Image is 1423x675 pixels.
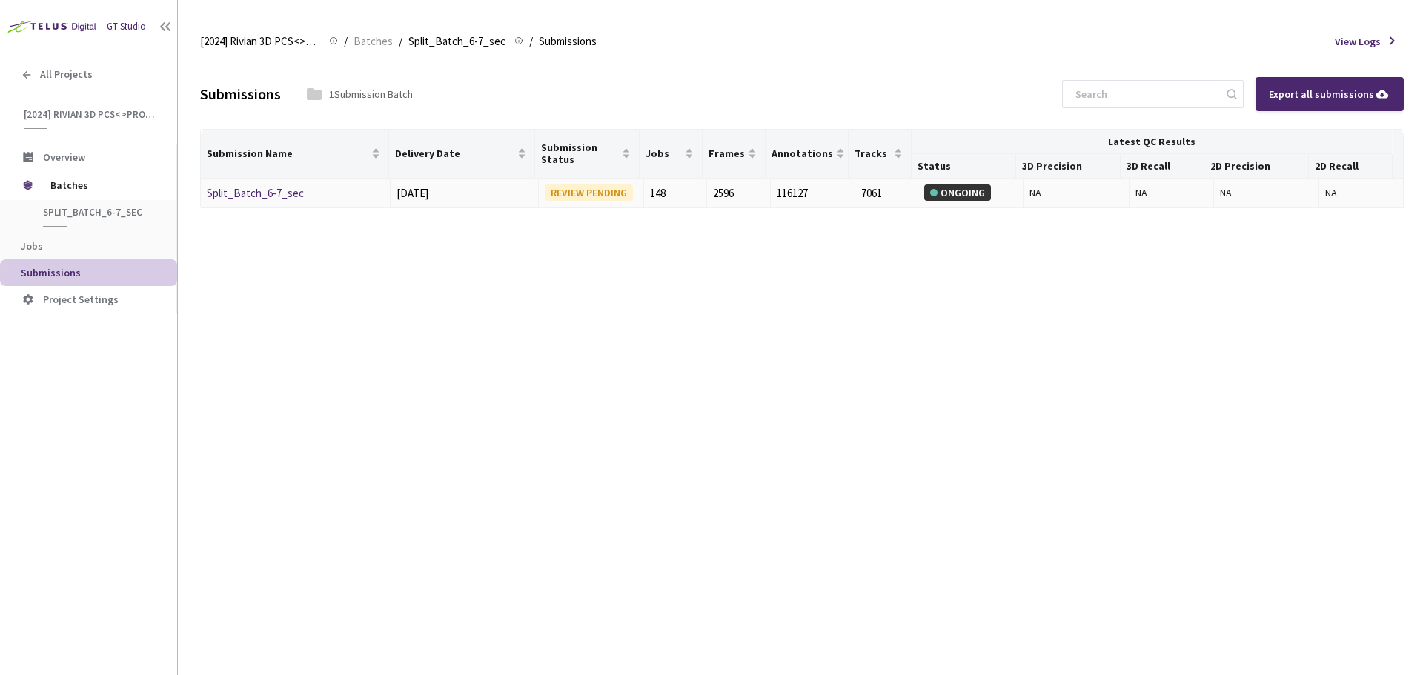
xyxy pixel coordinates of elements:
[40,68,93,81] span: All Projects
[1269,86,1390,102] div: Export all submissions
[709,147,745,159] span: Frames
[107,19,146,34] div: GT Studio
[1220,184,1313,201] div: NA
[1029,184,1122,201] div: NA
[397,184,531,202] div: [DATE]
[646,147,682,159] span: Jobs
[545,184,633,201] div: REVIEW PENDING
[389,130,535,179] th: Delivery Date
[1135,184,1207,201] div: NA
[201,130,389,179] th: Submission Name
[861,184,912,202] div: 7061
[529,33,533,50] li: /
[1309,154,1393,179] th: 2D Recall
[703,130,766,179] th: Frames
[1016,154,1121,179] th: 3D Precision
[640,130,703,179] th: Jobs
[1121,154,1204,179] th: 3D Recall
[43,206,153,219] span: Split_Batch_6-7_sec
[351,33,396,49] a: Batches
[43,293,119,306] span: Project Settings
[777,184,849,202] div: 116127
[849,130,912,179] th: Tracks
[21,266,81,279] span: Submissions
[344,33,348,50] li: /
[207,147,368,159] span: Submission Name
[50,170,152,200] span: Batches
[650,184,700,202] div: 148
[24,108,156,121] span: [2024] Rivian 3D PCS<>Production
[535,130,640,179] th: Submission Status
[43,150,85,164] span: Overview
[200,82,281,105] div: Submissions
[200,33,320,50] span: [2024] Rivian 3D PCS<>Production
[408,33,505,50] span: Split_Batch_6-7_sec
[772,147,833,159] span: Annotations
[912,154,1016,179] th: Status
[1335,33,1381,50] span: View Logs
[207,186,304,200] a: Split_Batch_6-7_sec
[912,130,1393,154] th: Latest QC Results
[354,33,393,50] span: Batches
[329,86,413,102] div: 1 Submission Batch
[924,184,991,201] div: ONGOING
[1067,81,1224,107] input: Search
[855,147,891,159] span: Tracks
[541,142,619,165] span: Submission Status
[1204,154,1309,179] th: 2D Precision
[766,130,849,179] th: Annotations
[713,184,763,202] div: 2596
[1325,184,1397,201] div: NA
[21,239,43,253] span: Jobs
[395,147,514,159] span: Delivery Date
[399,33,402,50] li: /
[539,33,597,50] span: Submissions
